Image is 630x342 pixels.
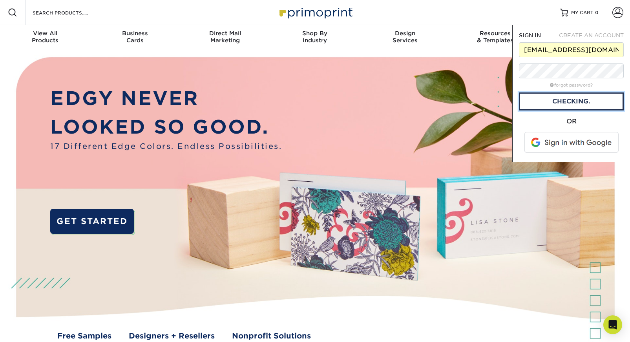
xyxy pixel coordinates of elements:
[360,30,450,44] div: Services
[180,30,270,44] div: Marketing
[90,25,180,50] a: BusinessCards
[595,10,599,15] span: 0
[50,141,282,152] span: 17 Different Edge Colors. Endless Possibilities.
[550,83,593,88] a: forgot password?
[57,331,111,342] a: Free Samples
[32,8,108,17] input: SEARCH PRODUCTS.....
[270,30,360,37] span: Shop By
[2,318,67,339] iframe: Google Customer Reviews
[50,84,282,112] p: EDGY NEVER
[90,30,180,37] span: Business
[232,331,311,342] a: Nonprofit Solutions
[519,92,624,110] a: Checking.
[50,209,134,233] a: GET STARTED
[450,30,540,37] span: Resources
[571,9,593,16] span: MY CART
[519,32,541,38] span: SIGN IN
[180,30,270,37] span: Direct Mail
[519,42,624,57] input: Email
[603,315,622,334] div: Open Intercom Messenger
[90,30,180,44] div: Cards
[129,331,215,342] a: Designers + Resellers
[180,25,270,50] a: Direct MailMarketing
[519,117,624,126] div: OR
[270,30,360,44] div: Industry
[450,30,540,44] div: & Templates
[559,32,624,38] span: CREATE AN ACCOUNT
[360,30,450,37] span: Design
[360,25,450,50] a: DesignServices
[270,25,360,50] a: Shop ByIndustry
[276,4,354,21] img: Primoprint
[50,113,282,141] p: LOOKED SO GOOD.
[450,25,540,50] a: Resources& Templates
